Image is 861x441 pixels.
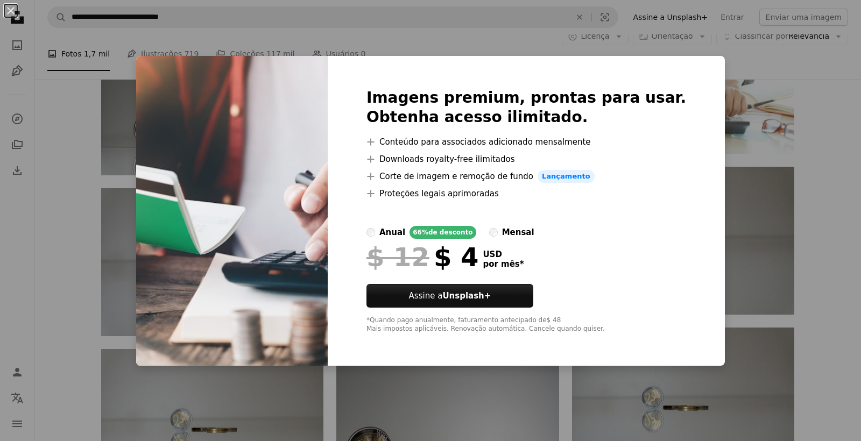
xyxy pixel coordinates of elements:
[442,291,491,301] strong: Unsplash+
[502,226,534,239] div: mensal
[366,136,686,148] li: Conteúdo para associados adicionado mensalmente
[366,284,533,308] button: Assine aUnsplash+
[136,56,328,366] img: premium_photo-1661311879549-87849aa317e0
[366,243,429,271] span: $ 12
[366,153,686,166] li: Downloads royalty-free ilimitados
[366,187,686,200] li: Proteções legais aprimoradas
[366,243,478,271] div: $ 4
[366,88,686,127] h2: Imagens premium, prontas para usar. Obtenha acesso ilimitado.
[410,226,476,239] div: 66% de desconto
[366,316,686,333] div: *Quando pago anualmente, faturamento antecipado de $ 48 Mais impostos aplicáveis. Renovação autom...
[483,259,524,269] span: por mês *
[366,228,375,237] input: anual66%de desconto
[483,250,524,259] span: USD
[538,170,595,183] span: Lançamento
[366,170,686,183] li: Corte de imagem e remoção de fundo
[379,226,405,239] div: anual
[489,228,498,237] input: mensal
